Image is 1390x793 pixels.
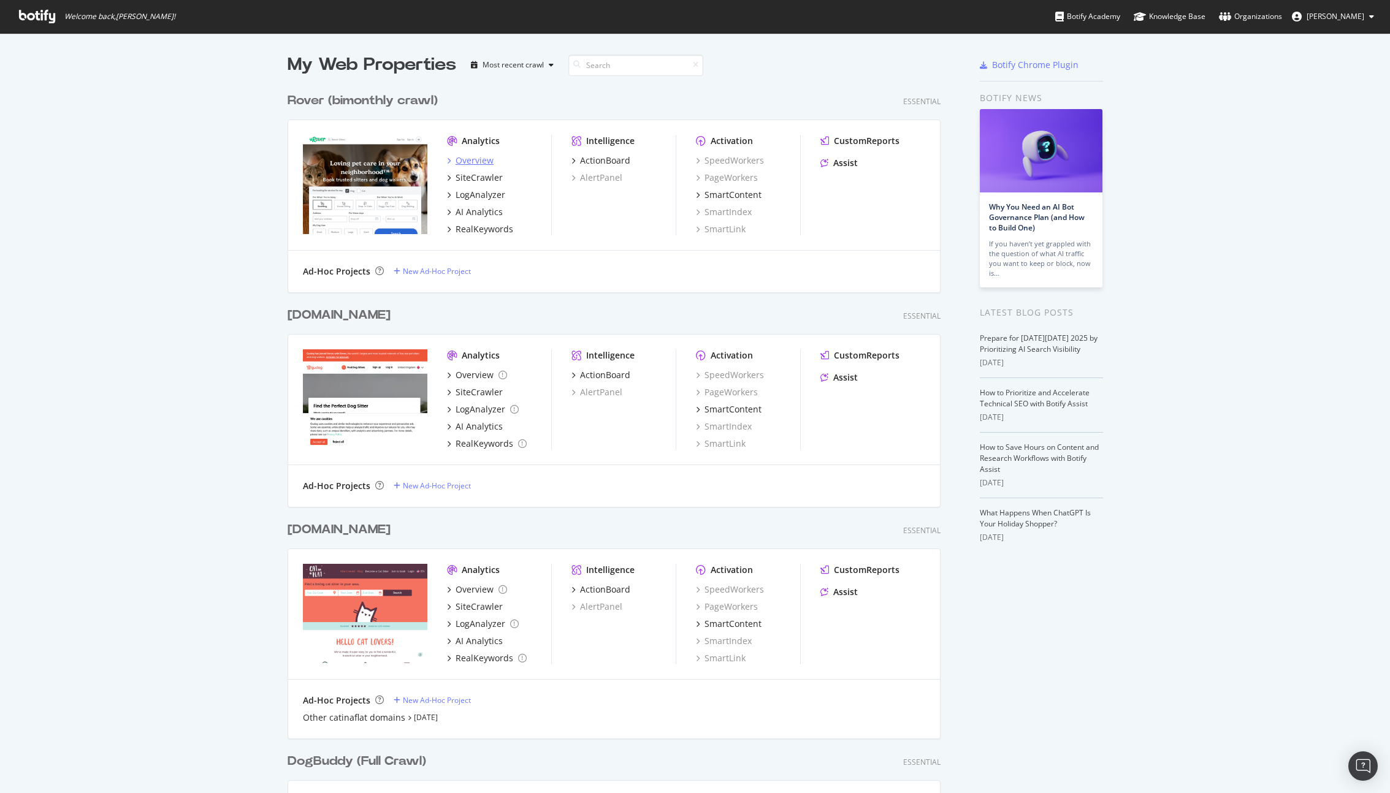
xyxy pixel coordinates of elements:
div: Ad-Hoc Projects [303,265,370,278]
a: SpeedWorkers [696,154,764,167]
a: RealKeywords [447,223,513,235]
div: Botify Academy [1055,10,1120,23]
a: AlertPanel [571,172,622,184]
div: SpeedWorkers [696,369,764,381]
a: AlertPanel [571,601,622,613]
div: Essential [903,757,941,767]
div: CustomReports [834,564,899,576]
a: Overview [447,369,507,381]
a: ActionBoard [571,154,630,167]
a: AlertPanel [571,386,622,398]
a: CustomReports [820,135,899,147]
a: RealKeywords [447,652,527,664]
div: Organizations [1219,10,1282,23]
a: SmartIndex [696,206,752,218]
div: ActionBoard [580,369,630,381]
div: Knowledge Base [1134,10,1205,23]
a: LogAnalyzer [447,618,519,630]
div: SiteCrawler [456,172,503,184]
a: Assist [820,371,858,384]
div: LogAnalyzer [456,189,505,201]
a: Assist [820,586,858,598]
div: RealKeywords [456,223,513,235]
div: Latest Blog Posts [980,306,1103,319]
div: If you haven’t yet grappled with the question of what AI traffic you want to keep or block, now is… [989,239,1093,278]
a: SmartLink [696,438,746,450]
div: Activation [711,135,753,147]
div: [DOMAIN_NAME] [288,306,391,324]
div: SmartLink [696,223,746,235]
div: SmartContent [705,403,762,415]
a: How to Save Hours on Content and Research Workflows with Botify Assist [980,442,1099,474]
a: SmartContent [696,403,762,415]
a: SmartIndex [696,635,752,647]
div: New Ad-Hoc Project [403,480,471,491]
a: Overview [447,154,494,167]
a: New Ad-Hoc Project [394,480,471,491]
a: Botify Chrome Plugin [980,59,1079,71]
a: RealKeywords [447,438,527,450]
a: Prepare for [DATE][DATE] 2025 by Prioritizing AI Search Visibility [980,333,1098,354]
input: Search [568,55,703,76]
div: Activation [711,349,753,362]
a: LogAnalyzer [447,189,505,201]
a: Overview [447,583,507,596]
div: PageWorkers [696,386,758,398]
div: AI Analytics [456,420,503,433]
a: [DATE] [414,712,438,723]
div: Intelligence [586,564,635,576]
div: CustomReports [834,135,899,147]
div: ActionBoard [580,583,630,596]
a: SmartContent [696,189,762,201]
div: Essential [903,525,941,536]
a: PageWorkers [696,601,758,613]
a: SiteCrawler [447,386,503,398]
div: Assist [833,157,858,169]
a: SmartContent [696,618,762,630]
div: Essential [903,96,941,107]
a: SiteCrawler [447,601,503,613]
a: ActionBoard [571,583,630,596]
a: DogBuddy (Full Crawl) [288,753,431,770]
a: CustomReports [820,349,899,362]
div: SmartContent [705,618,762,630]
a: PageWorkers [696,172,758,184]
div: CustomReports [834,349,899,362]
div: LogAnalyzer [456,403,505,415]
span: Welcome back, [PERSON_NAME] ! [64,12,175,21]
div: SmartIndex [696,420,752,433]
a: LogAnalyzer [447,403,519,415]
span: Jonathan Baldwin [1307,11,1364,21]
a: Assist [820,157,858,169]
div: AI Analytics [456,206,503,218]
a: Other catinaflat domains [303,711,405,724]
div: Essential [903,311,941,321]
div: SiteCrawler [456,601,503,613]
div: [DOMAIN_NAME] [288,521,391,539]
a: AI Analytics [447,420,503,433]
img: catinaflat.com [303,564,427,663]
div: [DATE] [980,412,1103,423]
div: [DATE] [980,532,1103,543]
div: [DATE] [980,357,1103,368]
a: CustomReports [820,564,899,576]
a: Why You Need an AI Bot Governance Plan (and How to Build One) [989,202,1085,233]
a: New Ad-Hoc Project [394,695,471,705]
div: Assist [833,371,858,384]
a: SmartLink [696,652,746,664]
div: Overview [456,369,494,381]
img: Why You Need an AI Bot Governance Plan (and How to Build One) [980,109,1102,192]
div: RealKeywords [456,652,513,664]
div: Overview [456,154,494,167]
div: New Ad-Hoc Project [403,266,471,276]
div: SiteCrawler [456,386,503,398]
div: New Ad-Hoc Project [403,695,471,705]
a: SpeedWorkers [696,583,764,596]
